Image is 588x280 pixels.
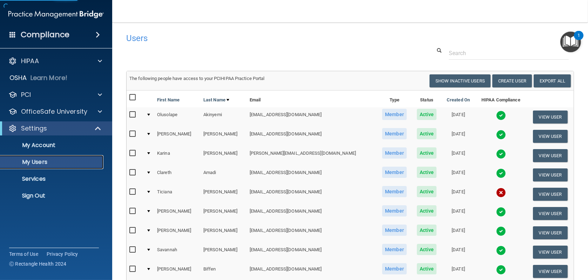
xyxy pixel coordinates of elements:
td: [DATE] [441,242,475,262]
td: [EMAIL_ADDRESS][DOMAIN_NAME] [247,204,377,223]
td: [PERSON_NAME] [154,204,201,223]
td: [PERSON_NAME] [201,185,247,204]
a: PCI [8,91,102,99]
span: Member [382,109,407,120]
span: Active [417,109,437,120]
a: Settings [8,124,102,133]
div: 1 [577,35,580,45]
h4: Users [126,34,383,43]
td: [EMAIL_ADDRESS][DOMAIN_NAME] [247,127,377,146]
a: Terms of Use [9,251,38,258]
span: Active [417,186,437,197]
td: [DATE] [441,127,475,146]
td: [EMAIL_ADDRESS][DOMAIN_NAME] [247,165,377,185]
img: tick.e7d51cea.svg [496,265,506,275]
th: HIPAA Compliance [475,91,527,107]
img: cross.ca9f0e7f.svg [496,188,506,198]
td: [PERSON_NAME] [201,242,247,262]
a: HIPAA [8,57,102,65]
span: Active [417,167,437,178]
td: [PERSON_NAME] [201,127,247,146]
p: Services [5,175,100,182]
p: OfficeSafe University [21,107,87,116]
span: Active [417,263,437,274]
p: Settings [21,124,47,133]
span: Active [417,244,437,255]
p: My Users [5,159,100,166]
span: Active [417,225,437,236]
button: View User [533,226,568,239]
td: Amadi [201,165,247,185]
span: The following people have access to your PCIHIPAA Practice Portal [129,76,265,81]
p: OSHA [9,74,27,82]
a: First Name [157,96,180,104]
th: Status [412,91,442,107]
td: [PERSON_NAME] [154,127,201,146]
span: Ⓒ Rectangle Health 2024 [9,260,67,267]
span: Member [382,147,407,159]
td: [EMAIL_ADDRESS][DOMAIN_NAME] [247,223,377,242]
span: Member [382,244,407,255]
button: Create User [492,74,532,87]
span: Member [382,263,407,274]
button: Show Inactive Users [430,74,491,87]
a: OfficeSafe University [8,107,102,116]
img: tick.e7d51cea.svg [496,130,506,140]
p: PCI [21,91,31,99]
th: Type [377,91,412,107]
td: [DATE] [441,165,475,185]
span: Active [417,205,437,216]
img: tick.e7d51cea.svg [496,168,506,178]
span: Active [417,128,437,139]
span: Member [382,167,407,178]
button: Open Resource Center, 1 new notification [560,32,581,52]
td: [DATE] [441,204,475,223]
img: tick.e7d51cea.svg [496,226,506,236]
button: View User [533,111,568,124]
span: Member [382,128,407,139]
a: Export All [534,74,571,87]
td: [DATE] [441,185,475,204]
h4: Compliance [21,30,69,40]
img: tick.e7d51cea.svg [496,111,506,120]
img: tick.e7d51cea.svg [496,149,506,159]
span: Member [382,186,407,197]
td: [PERSON_NAME] [201,223,247,242]
td: Karina [154,146,201,165]
button: View User [533,130,568,143]
button: View User [533,168,568,181]
a: Created On [447,96,470,104]
td: [DATE] [441,107,475,127]
td: [PERSON_NAME] [154,223,201,242]
td: [EMAIL_ADDRESS][DOMAIN_NAME] [247,185,377,204]
td: Akinyemi [201,107,247,127]
td: [PERSON_NAME][EMAIL_ADDRESS][DOMAIN_NAME] [247,146,377,165]
input: Search [449,47,569,60]
span: Active [417,147,437,159]
button: View User [533,207,568,220]
span: Member [382,205,407,216]
a: Privacy Policy [47,251,78,258]
td: Savannah [154,242,201,262]
p: HIPAA [21,57,39,65]
span: Member [382,225,407,236]
p: My Account [5,142,100,149]
td: [EMAIL_ADDRESS][DOMAIN_NAME] [247,242,377,262]
img: tick.e7d51cea.svg [496,207,506,217]
button: View User [533,265,568,278]
td: Ticiana [154,185,201,204]
td: [PERSON_NAME] [201,146,247,165]
td: [DATE] [441,223,475,242]
td: Clareth [154,165,201,185]
a: Last Name [203,96,229,104]
td: [EMAIL_ADDRESS][DOMAIN_NAME] [247,107,377,127]
p: Sign Out [5,192,100,199]
button: View User [533,188,568,201]
td: Olusolape [154,107,201,127]
iframe: Drift Widget Chat Controller [467,231,580,258]
td: [DATE] [441,146,475,165]
p: Learn More! [31,74,68,82]
th: Email [247,91,377,107]
button: View User [533,149,568,162]
td: [PERSON_NAME] [201,204,247,223]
